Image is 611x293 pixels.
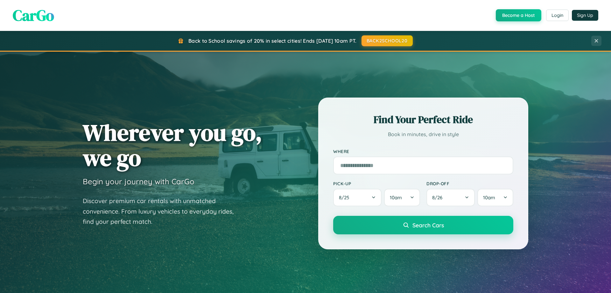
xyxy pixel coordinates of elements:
label: Drop-off [426,181,513,186]
button: BACK2SCHOOL20 [362,35,413,46]
button: 8/26 [426,189,475,206]
button: Sign Up [572,10,598,21]
span: 8 / 25 [339,194,352,201]
h3: Begin your journey with CarGo [83,177,194,186]
h1: Wherever you go, we go [83,120,262,170]
button: 10am [477,189,513,206]
button: 10am [384,189,420,206]
label: Pick-up [333,181,420,186]
button: Become a Host [496,9,541,21]
p: Book in minutes, drive in style [333,130,513,139]
button: Search Cars [333,216,513,234]
span: 10am [483,194,495,201]
button: 8/25 [333,189,382,206]
span: 10am [390,194,402,201]
h2: Find Your Perfect Ride [333,113,513,127]
span: CarGo [13,5,54,26]
label: Where [333,149,513,154]
span: 8 / 26 [432,194,446,201]
span: Back to School savings of 20% in select cities! Ends [DATE] 10am PT. [188,38,356,44]
p: Discover premium car rentals with unmatched convenience. From luxury vehicles to everyday rides, ... [83,196,242,227]
button: Login [546,10,569,21]
span: Search Cars [412,222,444,229]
